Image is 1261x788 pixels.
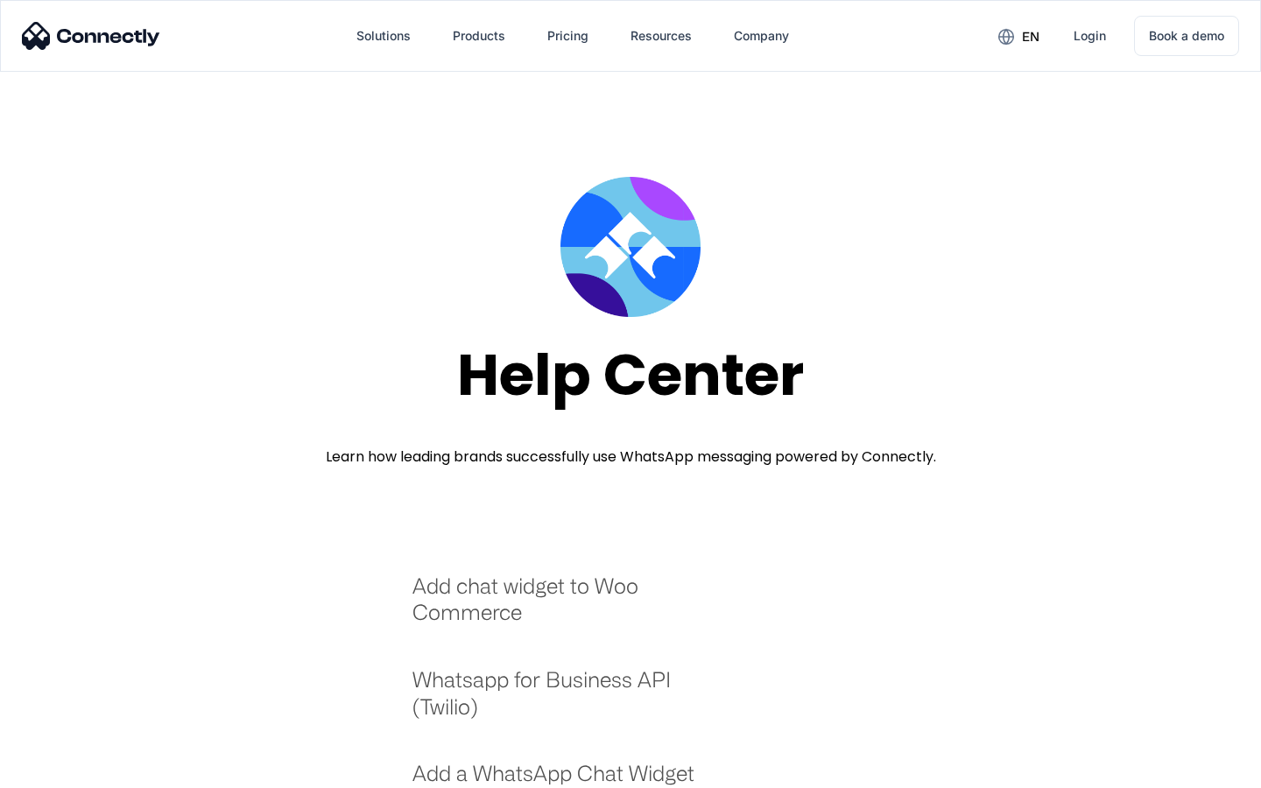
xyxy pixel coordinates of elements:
[630,24,692,48] div: Resources
[412,573,718,644] a: Add chat widget to Woo Commerce
[1134,16,1239,56] a: Book a demo
[22,22,160,50] img: Connectly Logo
[734,24,789,48] div: Company
[1022,25,1039,49] div: en
[1060,15,1120,57] a: Login
[18,757,105,782] aside: Language selected: English
[1074,24,1106,48] div: Login
[457,343,804,407] div: Help Center
[326,447,936,468] div: Learn how leading brands successfully use WhatsApp messaging powered by Connectly.
[35,757,105,782] ul: Language list
[533,15,602,57] a: Pricing
[453,24,505,48] div: Products
[412,666,718,737] a: Whatsapp for Business API (Twilio)
[356,24,411,48] div: Solutions
[547,24,588,48] div: Pricing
